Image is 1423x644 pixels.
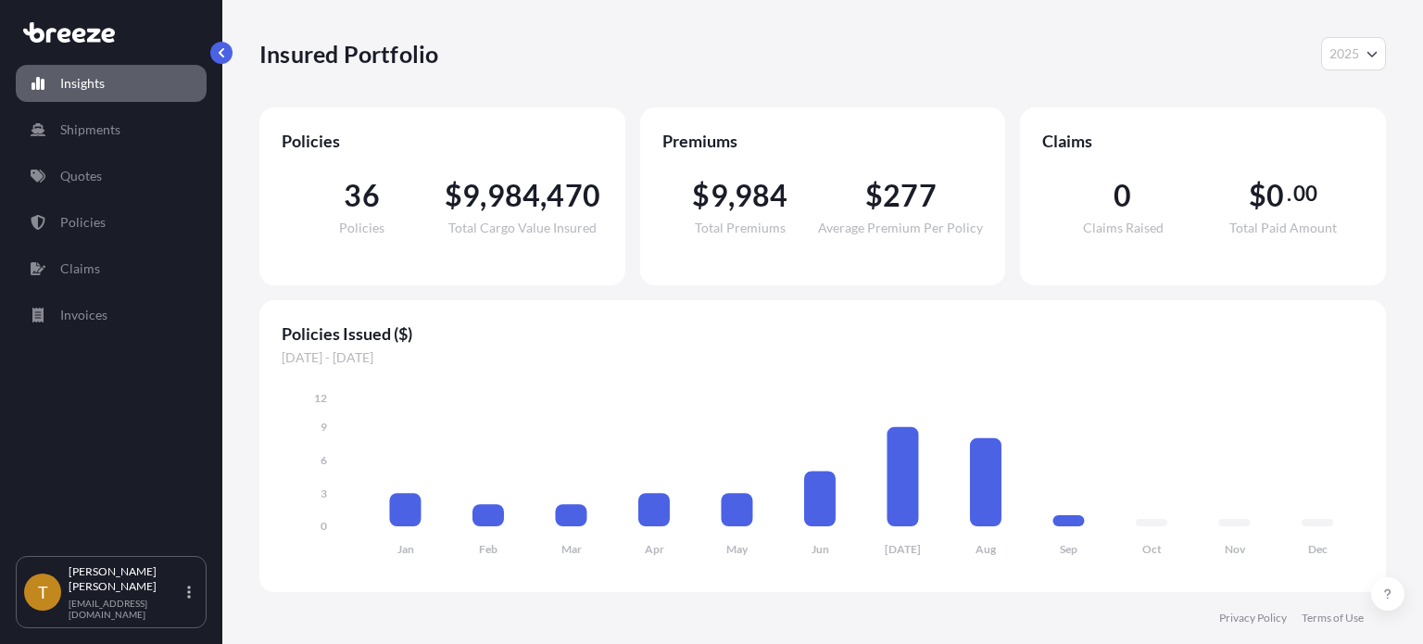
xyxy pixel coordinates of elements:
span: 277 [883,181,937,210]
span: $ [1249,181,1266,210]
p: Invoices [60,306,107,324]
span: 00 [1293,186,1317,201]
tspan: Nov [1225,542,1246,556]
a: Terms of Use [1302,611,1364,625]
span: 0 [1114,181,1131,210]
a: Insights [16,65,207,102]
tspan: [DATE] [885,542,921,556]
span: 0 [1266,181,1284,210]
a: Claims [16,250,207,287]
span: 984 [487,181,541,210]
p: [EMAIL_ADDRESS][DOMAIN_NAME] [69,598,183,620]
a: Quotes [16,158,207,195]
span: 470 [547,181,600,210]
span: Claims Raised [1083,221,1164,234]
span: 36 [344,181,379,210]
span: Policies Issued ($) [282,322,1364,345]
tspan: 6 [321,453,327,467]
button: Year Selector [1321,37,1386,70]
span: , [540,181,547,210]
p: Claims [60,259,100,278]
span: Total Premiums [695,221,786,234]
span: Average Premium Per Policy [818,221,983,234]
span: T [38,583,48,601]
span: Total Cargo Value Insured [448,221,597,234]
tspan: Apr [645,542,664,556]
span: $ [692,181,710,210]
span: 9 [462,181,480,210]
span: $ [445,181,462,210]
tspan: Sep [1060,542,1077,556]
tspan: Mar [561,542,582,556]
tspan: 9 [321,420,327,434]
tspan: 3 [321,486,327,500]
span: . [1287,186,1291,201]
span: $ [865,181,883,210]
tspan: Feb [479,542,497,556]
tspan: Aug [976,542,997,556]
p: Policies [60,213,106,232]
tspan: Dec [1308,542,1328,556]
a: Policies [16,204,207,241]
span: Premiums [662,130,984,152]
span: Policies [339,221,384,234]
span: Total Paid Amount [1229,221,1337,234]
p: Shipments [60,120,120,139]
span: , [728,181,735,210]
span: Policies [282,130,603,152]
span: 9 [711,181,728,210]
tspan: Jun [812,542,829,556]
tspan: May [726,542,749,556]
span: [DATE] - [DATE] [282,348,1364,367]
p: Insured Portfolio [259,39,438,69]
a: Privacy Policy [1219,611,1287,625]
p: Insights [60,74,105,93]
tspan: 12 [314,391,327,405]
span: Claims [1042,130,1364,152]
tspan: Oct [1142,542,1162,556]
span: , [480,181,486,210]
tspan: 0 [321,519,327,533]
a: Invoices [16,297,207,334]
span: 2025 [1329,44,1359,63]
p: Quotes [60,167,102,185]
span: 984 [735,181,788,210]
tspan: Jan [397,542,414,556]
p: [PERSON_NAME] [PERSON_NAME] [69,564,183,594]
a: Shipments [16,111,207,148]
